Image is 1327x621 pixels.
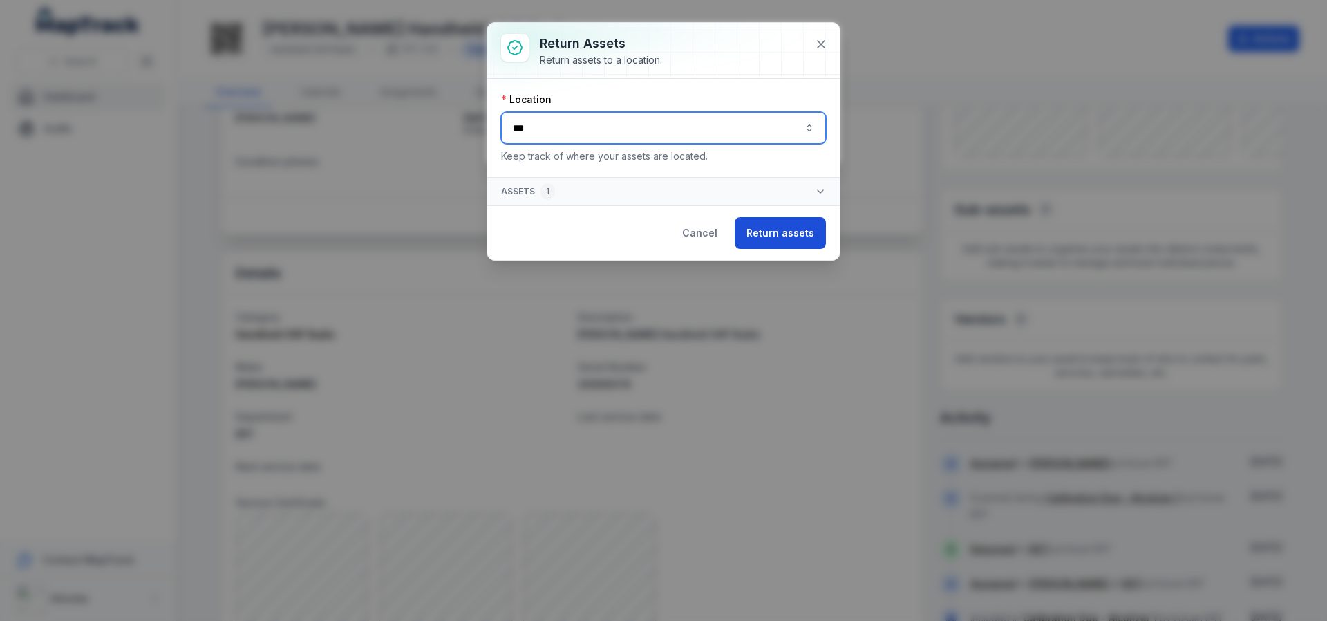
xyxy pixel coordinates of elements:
[540,183,555,200] div: 1
[501,183,555,200] span: Assets
[540,53,662,67] div: Return assets to a location.
[670,217,729,249] button: Cancel
[540,34,662,53] h3: Return assets
[501,93,552,106] label: Location
[487,178,840,205] button: Assets1
[735,217,826,249] button: Return assets
[501,149,826,163] p: Keep track of where your assets are located.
